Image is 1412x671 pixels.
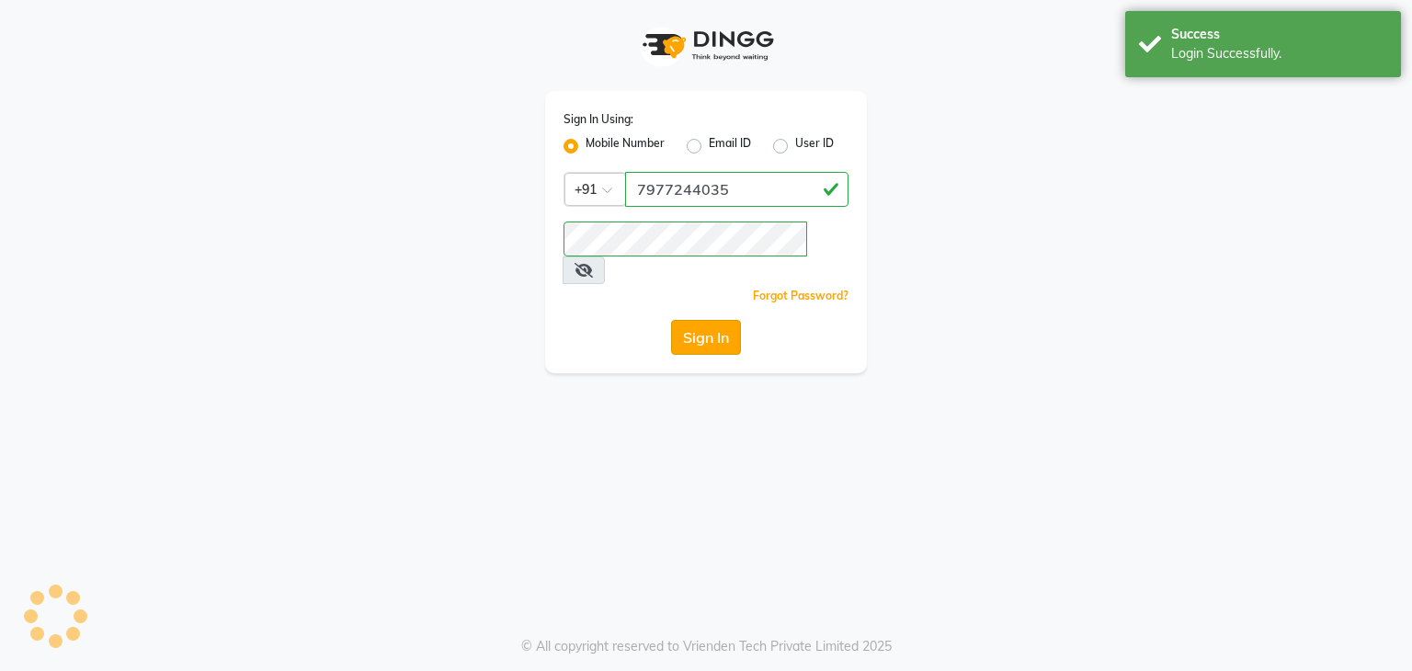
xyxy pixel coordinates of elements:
button: Sign In [671,320,741,355]
img: logo1.svg [632,18,780,73]
input: Username [564,222,807,256]
label: Sign In Using: [564,111,633,128]
input: Username [625,172,848,207]
div: Login Successfully. [1171,44,1387,63]
a: Forgot Password? [753,289,848,302]
div: Success [1171,25,1387,44]
label: User ID [795,135,834,157]
label: Email ID [709,135,751,157]
label: Mobile Number [586,135,665,157]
